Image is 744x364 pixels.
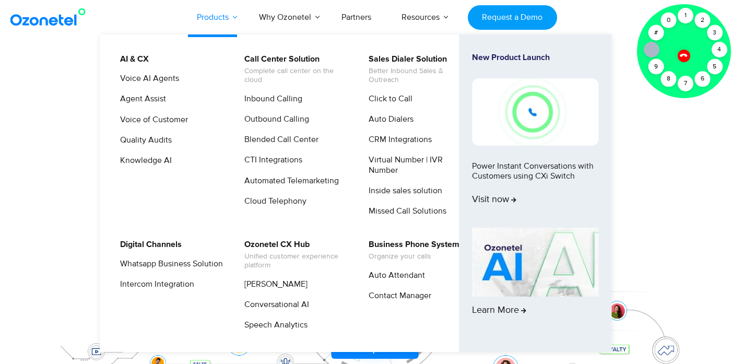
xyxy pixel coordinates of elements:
[113,92,168,105] a: Agent Assist
[238,319,309,332] a: Speech Analytics
[362,154,473,177] a: Virtual Number | IVR Number
[472,228,598,334] a: Learn More
[678,8,693,24] div: 1
[238,113,311,126] a: Outbound Calling
[362,53,473,86] a: Sales Dialer SolutionBetter Inbound Sales & Outreach
[362,133,433,146] a: CRM Integrations
[238,53,349,86] a: Call Center SolutionComplete call center on the cloud
[244,252,347,270] span: Unified customer experience platform
[648,59,664,75] div: 9
[694,71,710,87] div: 6
[472,78,598,145] img: New-Project-17.png
[244,67,347,85] span: Complete call center on the cloud
[46,93,699,144] div: Customer Experiences
[238,174,340,187] a: Automated Telemarketing
[660,13,676,28] div: 0
[369,252,459,261] span: Organize your calls
[238,133,320,146] a: Blended Call Center
[113,238,183,251] a: Digital Channels
[113,278,196,291] a: Intercom Integration
[238,278,309,291] a: [PERSON_NAME]
[362,205,448,218] a: Missed Call Solutions
[113,53,150,66] a: AI & CX
[472,228,598,297] img: AI
[113,257,225,271] a: Whatsapp Business Solution
[238,238,349,272] a: Ozonetel CX HubUnified customer experience platform
[362,184,444,197] a: Inside sales solution
[113,154,173,167] a: Knowledge AI
[694,13,710,28] div: 2
[707,59,723,75] div: 5
[113,113,190,126] a: Voice of Customer
[660,71,676,87] div: 8
[238,92,304,105] a: Inbound Calling
[707,25,723,41] div: 3
[46,66,699,100] div: Orchestrate Intelligent
[648,25,664,41] div: #
[362,269,427,282] a: Auto Attendant
[472,53,598,224] a: New Product LaunchPower Instant Conversations with Customers using CXi SwitchVisit now
[46,144,699,156] div: Turn every conversation into a growth engine for your enterprise.
[472,305,526,316] span: Learn More
[362,92,414,105] a: Click to Call
[472,194,516,206] span: Visit now
[712,42,727,57] div: 4
[362,238,461,263] a: Business Phone SystemOrganize your calls
[113,134,173,147] a: Quality Audits
[468,5,557,30] a: Request a Demo
[362,113,415,126] a: Auto Dialers
[362,289,433,302] a: Contact Manager
[238,195,308,208] a: Cloud Telephony
[678,76,693,91] div: 7
[238,298,311,311] a: Conversational AI
[113,72,181,85] a: Voice AI Agents
[369,67,471,85] span: Better Inbound Sales & Outreach
[238,154,304,167] a: CTI Integrations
